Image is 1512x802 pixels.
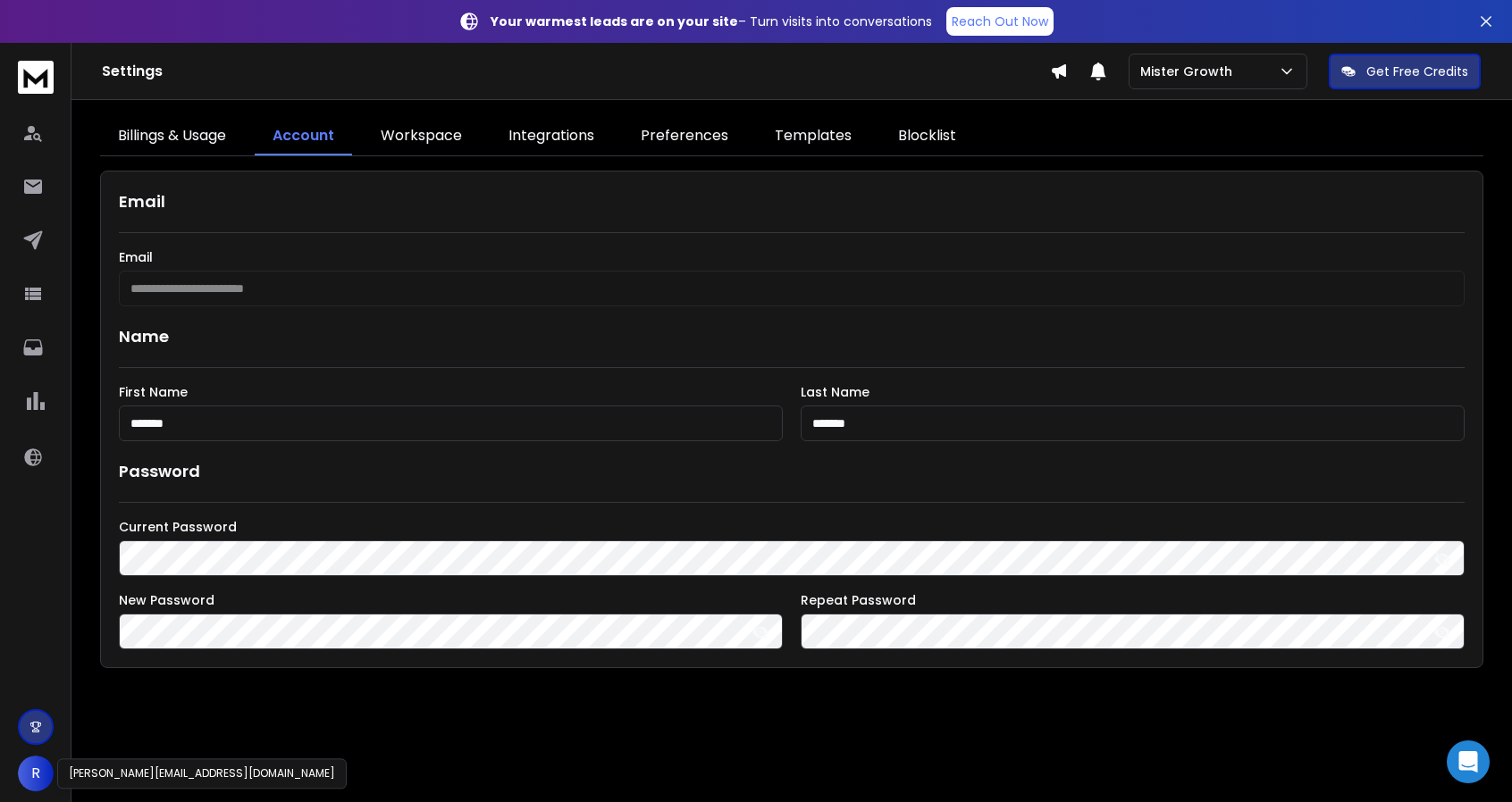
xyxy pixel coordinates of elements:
label: First Name [119,386,783,398]
h1: Password [119,459,200,484]
a: Templates [757,118,869,155]
button: R [18,756,54,791]
label: Email [119,251,1466,263]
div: [PERSON_NAME][EMAIL_ADDRESS][DOMAIN_NAME] [57,758,347,789]
div: Open Intercom Messenger [1447,740,1490,783]
label: Last Name [801,386,1465,398]
h1: Email [119,189,1466,214]
label: New Password [119,594,783,606]
label: Current Password [119,521,1466,533]
a: Account [255,118,352,155]
a: Reach Out Now [946,7,1054,36]
a: Workspace [363,118,480,155]
p: Get Free Credits [1366,63,1468,80]
label: Repeat Password [801,594,1465,606]
p: – Turn visits into conversations [491,13,932,30]
a: Billings & Usage [100,118,244,155]
p: Mister Growth [1140,63,1239,80]
strong: Your warmest leads are on your site [491,13,738,30]
p: Reach Out Now [952,13,1048,30]
h1: Settings [102,61,1050,82]
a: Preferences [623,118,746,155]
button: Get Free Credits [1329,54,1481,89]
a: Integrations [491,118,612,155]
h1: Name [119,324,1466,349]
img: logo [18,61,54,94]
a: Blocklist [880,118,974,155]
